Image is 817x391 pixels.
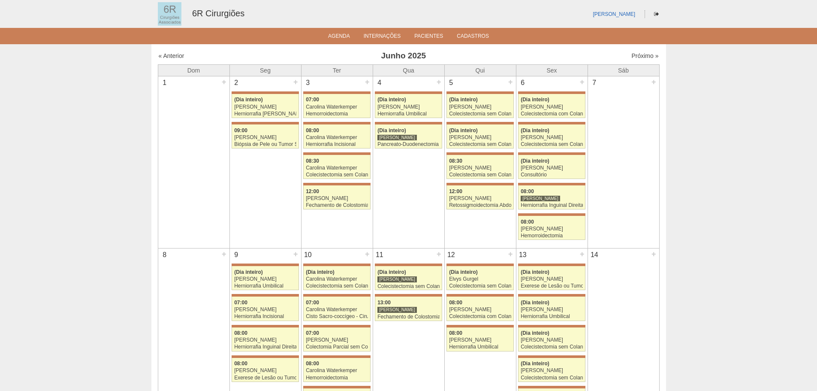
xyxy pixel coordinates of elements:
[449,142,511,147] div: Colecistectomia sem Colangiografia
[444,64,516,76] th: Qui
[234,368,296,373] div: [PERSON_NAME]
[518,152,585,155] div: Key: Maria Braido
[449,188,462,194] span: 12:00
[306,104,368,110] div: Carolina Waterkemper
[234,127,247,133] span: 09:00
[234,330,247,336] span: 08:00
[377,104,440,110] div: [PERSON_NAME]
[375,264,442,266] div: Key: Maria Braido
[518,264,585,266] div: Key: Maria Braido
[518,358,585,382] a: (Dia inteiro) [PERSON_NAME] Colecistectomia sem Colangiografia
[234,314,296,319] div: Herniorrafia Incisional
[303,327,370,352] a: 07:00 [PERSON_NAME] Colectomia Parcial sem Colostomia
[435,76,443,88] div: +
[518,216,585,240] a: 08:00 [PERSON_NAME] Hemorroidectomia
[521,97,549,103] span: (Dia inteiro)
[230,76,243,89] div: 2
[445,249,458,261] div: 12
[234,269,263,275] span: (Dia inteiro)
[234,135,296,140] div: [PERSON_NAME]
[232,264,298,266] div: Key: Maria Braido
[306,307,368,312] div: Carolina Waterkemper
[234,337,296,343] div: [PERSON_NAME]
[232,91,298,94] div: Key: Maria Braido
[579,76,586,88] div: +
[446,94,513,118] a: (Dia inteiro) [PERSON_NAME] Colecistectomia sem Colangiografia VL
[158,249,172,261] div: 8
[654,12,659,17] i: Sair
[435,249,443,260] div: +
[449,172,511,178] div: Colecistectomia sem Colangiografia VL
[445,76,458,89] div: 5
[518,386,585,388] div: Key: Maria Braido
[303,266,370,290] a: (Dia inteiro) Carolina Waterkemper Colecistectomia sem Colangiografia VL
[446,264,513,266] div: Key: Maria Braido
[306,135,368,140] div: Carolina Waterkemper
[521,188,534,194] span: 08:00
[232,297,298,321] a: 07:00 [PERSON_NAME] Herniorrafia Incisional
[518,355,585,358] div: Key: Maria Braido
[449,300,462,306] span: 08:00
[234,361,247,367] span: 08:00
[306,127,319,133] span: 08:00
[234,104,296,110] div: [PERSON_NAME]
[521,283,583,289] div: Exerese de Lesão ou Tumor de Pele
[521,135,583,140] div: [PERSON_NAME]
[232,294,298,297] div: Key: Maria Braido
[507,249,514,260] div: +
[158,76,172,89] div: 1
[232,266,298,290] a: (Dia inteiro) [PERSON_NAME] Herniorrafia Umbilical
[449,314,511,319] div: Colecistectomia com Colangiografia VL
[521,337,583,343] div: [PERSON_NAME]
[521,344,583,350] div: Colecistectomia sem Colangiografia VL
[377,284,440,289] div: Colecistectomia sem Colangiografia
[449,196,511,201] div: [PERSON_NAME]
[303,124,370,149] a: 08:00 Carolina Waterkemper Herniorrafia Incisional
[306,158,319,164] span: 08:30
[521,111,583,117] div: Colecistectomia com Colangiografia VL
[234,97,263,103] span: (Dia inteiro)
[278,50,528,62] h3: Junho 2025
[306,344,368,350] div: Colectomia Parcial sem Colostomia
[301,249,315,261] div: 10
[377,269,406,275] span: (Dia inteiro)
[232,327,298,352] a: 08:00 [PERSON_NAME] Herniorrafia Inguinal Direita
[521,330,549,336] span: (Dia inteiro)
[220,249,228,260] div: +
[650,76,657,88] div: +
[234,375,296,381] div: Exerese de Lesão ou Tumor de Pele
[375,91,442,94] div: Key: Maria Braido
[446,91,513,94] div: Key: Maria Braido
[377,276,417,282] div: [PERSON_NAME]
[306,111,368,117] div: Hemorroidectomia
[449,111,511,117] div: Colecistectomia sem Colangiografia VL
[593,11,635,17] a: [PERSON_NAME]
[521,195,560,202] div: [PERSON_NAME]
[588,64,659,76] th: Sáb
[446,122,513,124] div: Key: Maria Braido
[306,97,319,103] span: 07:00
[521,142,583,147] div: Colecistectomia sem Colangiografia VL
[446,152,513,155] div: Key: Maria Braido
[377,306,417,313] div: [PERSON_NAME]
[507,76,514,88] div: +
[446,325,513,327] div: Key: Maria Braido
[449,283,511,289] div: Colecistectomia sem Colangiografia VL
[446,155,513,179] a: 08:30 [PERSON_NAME] Colecistectomia sem Colangiografia VL
[446,124,513,149] a: (Dia inteiro) [PERSON_NAME] Colecistectomia sem Colangiografia
[303,386,370,388] div: Key: Maria Braido
[518,155,585,179] a: (Dia inteiro) [PERSON_NAME] Consultório
[521,104,583,110] div: [PERSON_NAME]
[518,213,585,216] div: Key: Maria Braido
[449,330,462,336] span: 08:00
[521,361,549,367] span: (Dia inteiro)
[521,307,583,312] div: [PERSON_NAME]
[446,327,513,352] a: 08:00 [PERSON_NAME] Herniorrafia Umbilical
[375,124,442,149] a: (Dia inteiro) [PERSON_NAME] Pancreato-Duodenectomia com Linfadenectomia
[292,249,299,260] div: +
[306,269,335,275] span: (Dia inteiro)
[521,233,583,239] div: Hemorroidectomia
[377,127,406,133] span: (Dia inteiro)
[521,314,583,319] div: Herniorrafia Umbilical
[306,375,368,381] div: Hemorroidectomia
